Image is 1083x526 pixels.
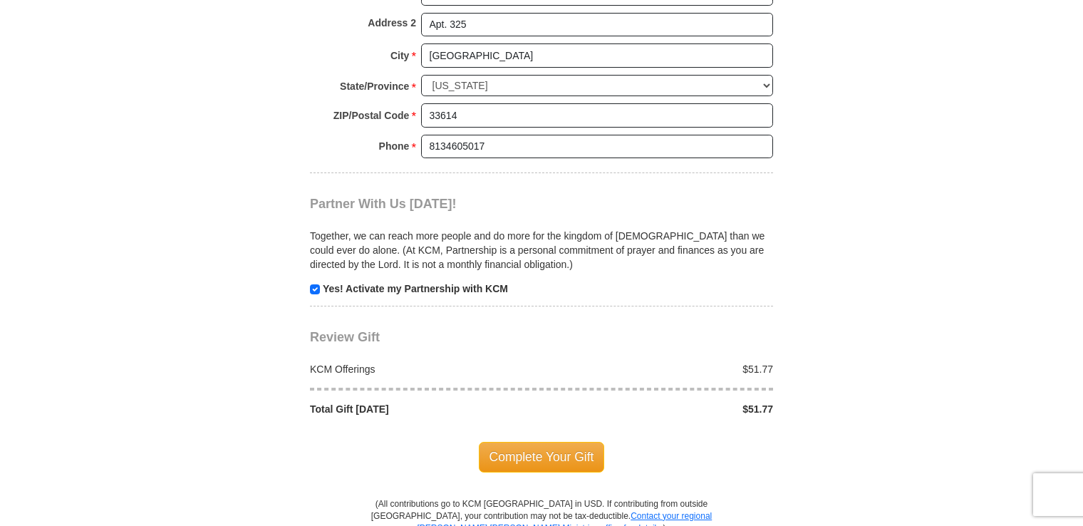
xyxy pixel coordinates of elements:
[333,105,410,125] strong: ZIP/Postal Code
[479,442,605,472] span: Complete Your Gift
[390,46,409,66] strong: City
[303,362,542,376] div: KCM Offerings
[303,402,542,416] div: Total Gift [DATE]
[541,402,781,416] div: $51.77
[340,76,409,96] strong: State/Province
[310,229,773,272] p: Together, we can reach more people and do more for the kingdom of [DEMOGRAPHIC_DATA] than we coul...
[310,197,457,211] span: Partner With Us [DATE]!
[368,13,416,33] strong: Address 2
[379,136,410,156] strong: Phone
[323,283,508,294] strong: Yes! Activate my Partnership with KCM
[541,362,781,376] div: $51.77
[310,330,380,344] span: Review Gift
